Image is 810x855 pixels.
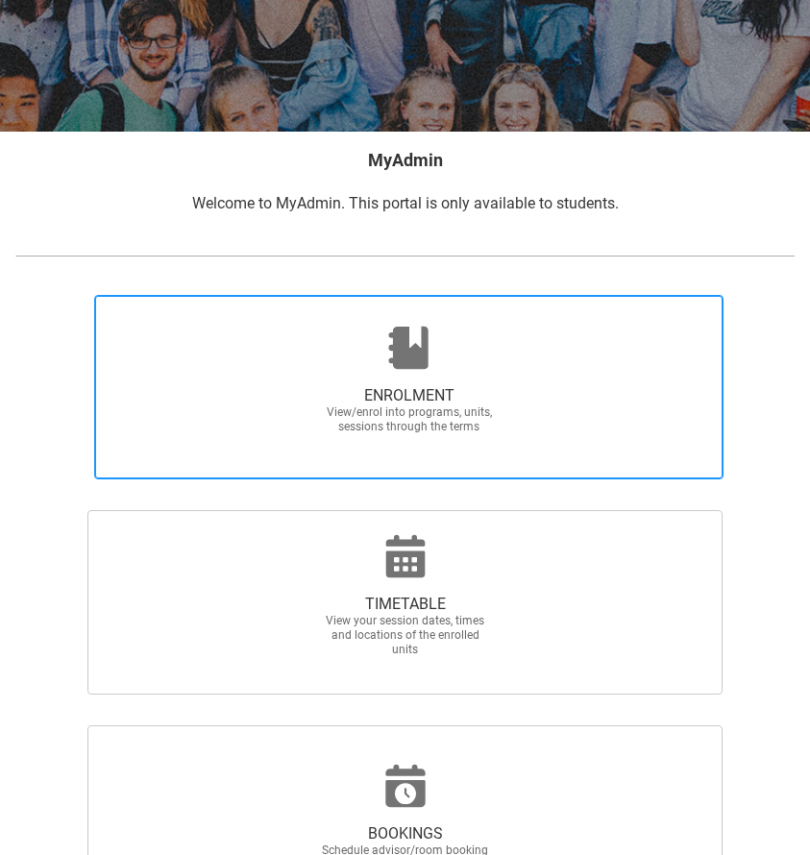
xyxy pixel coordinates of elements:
span: View/enrol into programs, units, sessions through the terms [325,405,494,434]
span: Welcome to MyAdmin. This portal is only available to students. [192,194,619,212]
span: TIMETABLE [321,595,490,614]
h2: MyAdmin [15,147,795,173]
span: ENROLMENT [325,386,494,405]
span: View your session dates, times and locations of the enrolled units [321,614,490,657]
span: BOOKINGS [321,824,490,843]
